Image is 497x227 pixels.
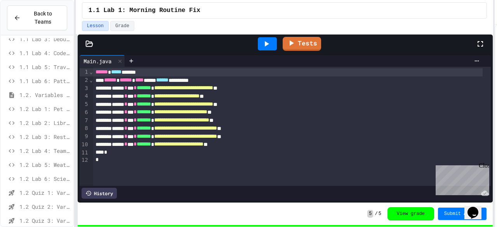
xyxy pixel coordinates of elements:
[19,49,70,57] span: 1.1 Lab 4: Code Assembly Challenge
[80,117,89,125] div: 7
[82,21,109,31] button: Lesson
[25,10,61,26] span: Back to Teams
[19,203,70,211] span: 1.2 Quiz 2: Variables and Data Types
[80,101,89,109] div: 5
[19,105,70,113] span: 1.2 Lab 1: Pet Profile Fix
[7,5,67,30] button: Back to Teams
[388,207,434,220] button: View grade
[80,109,89,117] div: 6
[80,141,89,149] div: 10
[80,76,89,85] div: 2
[367,210,373,218] span: 5
[80,68,89,76] div: 1
[19,133,70,141] span: 1.2 Lab 3: Restaurant Order System
[19,77,70,85] span: 1.1 Lab 6: Pattern Detective
[89,69,93,75] span: Fold line
[375,211,377,217] span: /
[89,6,200,15] span: 1.1 Lab 1: Morning Routine Fix
[80,125,89,133] div: 8
[19,91,70,99] span: 1.2. Variables and Data Types
[19,147,70,155] span: 1.2 Lab 4: Team Stats Calculator
[19,161,70,169] span: 1.2 Lab 5: Weather Station Debugger
[19,35,70,43] span: 1.1 Lab 3: Debug Assembly
[110,21,134,31] button: Grade
[19,63,70,71] span: 1.1 Lab 5: Travel Route Debugger
[283,37,321,51] a: Tests
[80,149,89,157] div: 11
[80,92,89,101] div: 4
[80,57,115,65] div: Main.java
[433,162,489,195] iframe: chat widget
[438,208,487,220] button: Submit Answer
[82,188,117,199] div: History
[80,156,89,164] div: 12
[80,55,125,67] div: Main.java
[464,196,489,219] iframe: chat widget
[19,175,70,183] span: 1.2 Lab 6: Scientific Calculator
[89,77,93,83] span: Fold line
[444,211,481,217] span: Submit Answer
[19,189,70,197] span: 1.2 Quiz 1: Variables and Data Types
[80,133,89,141] div: 9
[3,3,54,49] div: Chat with us now!Close
[80,85,89,93] div: 3
[379,211,381,217] span: 5
[19,217,70,225] span: 1.2 Quiz 3: Variables and Data Types
[19,119,70,127] span: 1.2 Lab 2: Library Card Creator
